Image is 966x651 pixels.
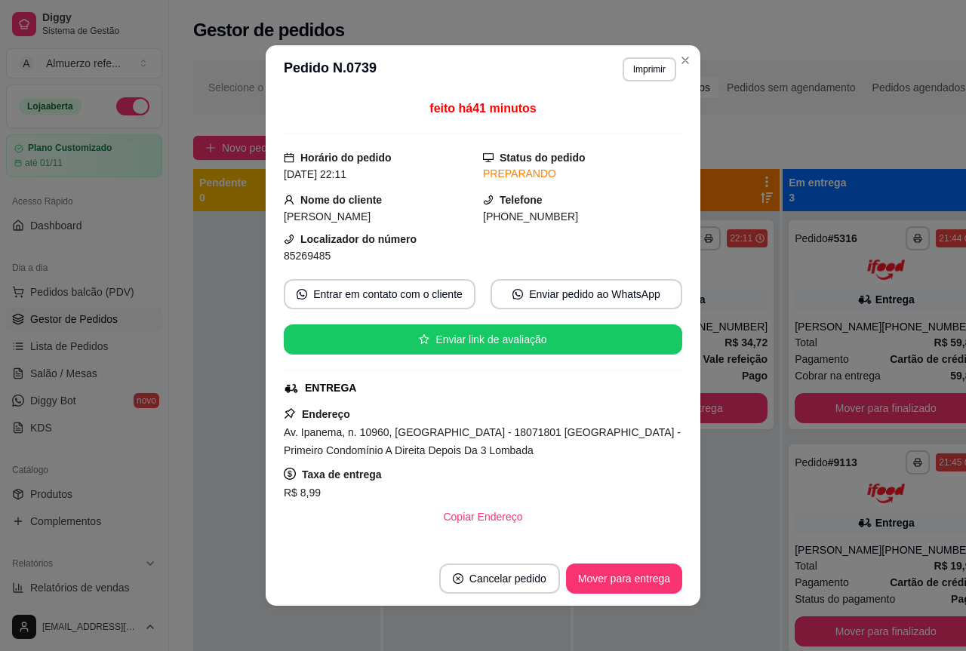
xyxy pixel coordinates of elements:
span: [DATE] 22:11 [284,168,346,180]
span: desktop [483,152,494,163]
span: dollar [284,468,296,480]
span: user [284,195,294,205]
strong: Status do pedido [500,152,586,164]
strong: Taxa de entrega [302,468,382,481]
span: Av. Ipanema, n. 10960, [GEOGRAPHIC_DATA] - 18071801 [GEOGRAPHIC_DATA] - Primeiro Condomínio A Dir... [284,426,681,456]
span: whats-app [297,289,307,299]
button: close-circleCancelar pedido [439,563,560,594]
span: feito há 41 minutos [429,102,536,115]
button: Imprimir [623,57,676,81]
strong: Horário do pedido [300,152,392,164]
button: starEnviar link de avaliação [284,324,682,355]
div: PREPARANDO [483,166,682,182]
span: phone [284,234,294,244]
div: ENTREGA [305,380,356,396]
span: close-circle [453,573,463,584]
button: whats-appEnviar pedido ao WhatsApp [491,279,682,309]
span: 85269485 [284,250,331,262]
span: pushpin [284,407,296,419]
strong: Nome do cliente [300,194,382,206]
span: calendar [284,152,294,163]
span: [PERSON_NAME] [284,210,371,223]
button: Copiar Endereço [431,502,534,532]
button: Close [673,48,697,72]
span: whats-app [512,289,523,299]
span: [PHONE_NUMBER] [483,210,578,223]
button: Mover para entrega [566,563,682,594]
h3: Pedido N. 0739 [284,57,377,81]
strong: Telefone [500,194,543,206]
span: phone [483,195,494,205]
button: whats-appEntrar em contato com o cliente [284,279,475,309]
span: star [419,334,429,345]
strong: Localizador do número [300,233,417,245]
strong: Endereço [302,408,350,420]
span: R$ 8,99 [284,487,321,499]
